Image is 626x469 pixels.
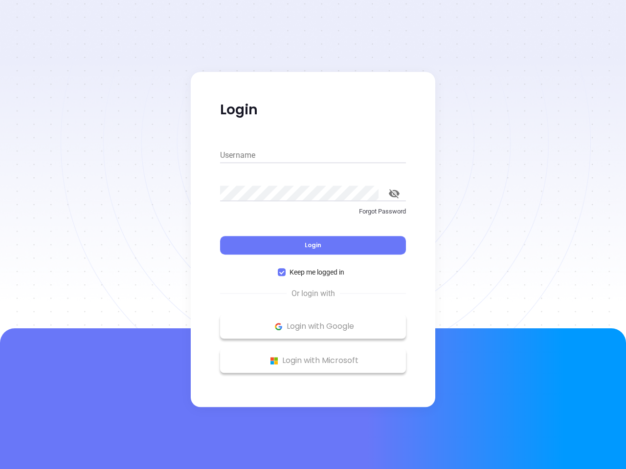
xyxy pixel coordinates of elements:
span: Keep me logged in [286,267,348,277]
p: Login with Microsoft [225,353,401,368]
a: Forgot Password [220,207,406,224]
img: Microsoft Logo [268,355,280,367]
span: Login [305,241,321,249]
button: Google Logo Login with Google [220,314,406,339]
p: Login with Google [225,319,401,334]
button: Microsoft Logo Login with Microsoft [220,348,406,373]
button: Login [220,236,406,255]
img: Google Logo [272,320,285,333]
p: Login [220,101,406,119]
button: toggle password visibility [382,182,406,205]
p: Forgot Password [220,207,406,216]
span: Or login with [287,288,340,299]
